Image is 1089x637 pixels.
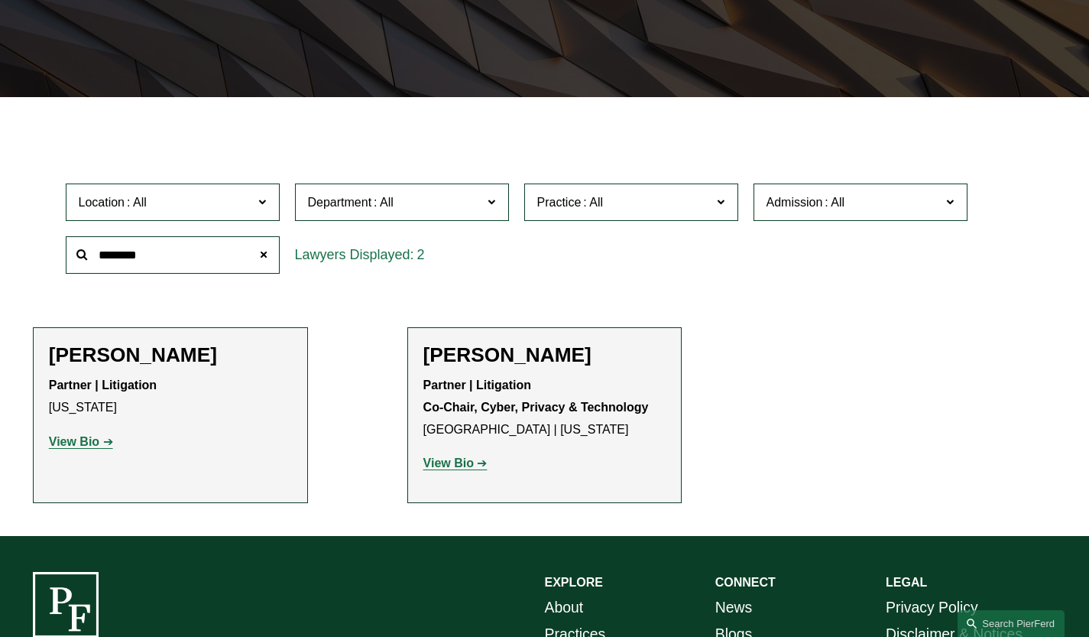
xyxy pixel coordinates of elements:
p: [GEOGRAPHIC_DATA] | [US_STATE] [423,375,666,440]
a: View Bio [49,435,113,448]
p: [US_STATE] [49,375,292,419]
strong: View Bio [49,435,99,448]
strong: CONNECT [715,576,776,589]
span: Department [308,196,372,209]
a: Search this site [958,610,1065,637]
a: About [545,594,584,621]
h2: [PERSON_NAME] [423,343,666,368]
span: Practice [537,196,582,209]
strong: EXPLORE [545,576,603,589]
span: Admission [767,196,823,209]
strong: Partner | Litigation [49,379,157,392]
h2: [PERSON_NAME] [49,343,292,368]
strong: Partner | Litigation Co-Chair, Cyber, Privacy & Technology [423,379,649,414]
strong: LEGAL [886,576,927,589]
span: 2 [417,247,425,262]
strong: View Bio [423,457,474,470]
span: Location [79,196,125,209]
a: Privacy Policy [886,594,978,621]
a: View Bio [423,457,488,470]
a: News [715,594,753,621]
